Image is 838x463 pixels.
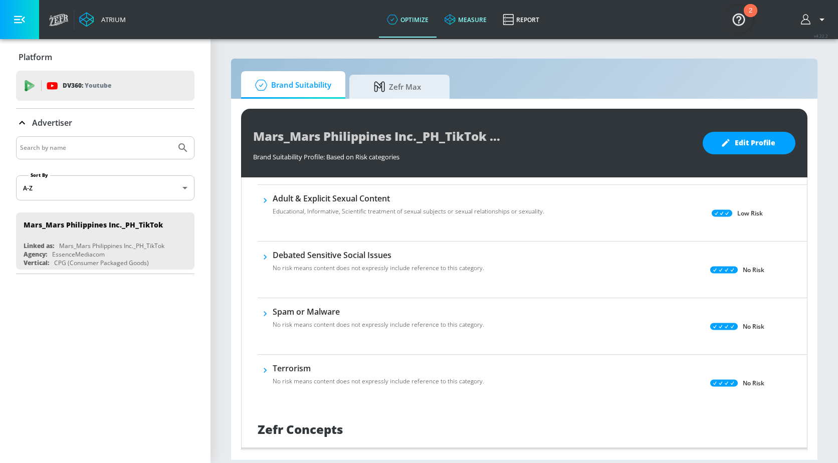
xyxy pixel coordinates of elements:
div: Mars_Mars Philippines Inc._PH_TikTok [59,242,164,250]
div: DV360: Youtube [16,71,194,101]
h6: Terrorism [273,363,484,374]
div: CPG (Consumer Packaged Goods) [54,259,149,267]
a: optimize [379,2,437,38]
label: Sort By [29,172,50,178]
div: Mars_Mars Philippines Inc._PH_TikTokLinked as:Mars_Mars Philippines Inc._PH_TikTokAgency:EssenceM... [16,212,194,270]
button: Open Resource Center, 2 new notifications [725,5,753,33]
div: EssenceMediacom [52,250,105,259]
div: Debated Sensitive Social IssuesNo risk means content does not expressly include reference to this... [273,250,484,279]
p: DV360: [63,80,111,91]
div: Brand Suitability Profile: Based on Risk categories [253,147,693,161]
input: Search by name [20,141,172,154]
p: No Risk [743,378,764,388]
p: No risk means content does not expressly include reference to this category. [273,320,484,329]
a: Atrium [79,12,126,27]
div: Vertical: [24,259,49,267]
p: Low Risk [737,208,763,218]
p: Advertiser [32,117,72,128]
p: Youtube [85,80,111,91]
a: measure [437,2,495,38]
h1: Zefr Concepts [258,421,343,437]
h6: Adult & Explicit Sexual Content [273,193,544,204]
div: Platform [16,43,194,71]
div: Adult & Explicit Sexual ContentEducational, Informative, Scientific treatment of sexual subjects ... [273,193,544,222]
div: Advertiser [16,109,194,137]
span: Brand Suitability [251,73,331,97]
span: Edit Profile [723,137,775,149]
div: A-Z [16,175,194,200]
h6: Debated Sensitive Social Issues [273,250,484,261]
div: Agency: [24,250,47,259]
a: Report [495,2,547,38]
span: Zefr Max [359,75,436,99]
div: Mars_Mars Philippines Inc._PH_TikTok [24,220,163,229]
p: No Risk [743,321,764,332]
div: Advertiser [16,136,194,274]
div: 2 [749,11,752,24]
p: Educational, Informative, Scientific treatment of sexual subjects or sexual relationships or sexu... [273,207,544,216]
div: TerrorismNo risk means content does not expressly include reference to this category. [273,363,484,392]
p: Platform [19,52,52,63]
p: No Risk [743,265,764,275]
div: Atrium [97,15,126,24]
p: No risk means content does not expressly include reference to this category. [273,377,484,386]
p: No risk means content does not expressly include reference to this category. [273,264,484,273]
div: Spam or MalwareNo risk means content does not expressly include reference to this category. [273,306,484,335]
div: Linked as: [24,242,54,250]
h6: Spam or Malware [273,306,484,317]
button: Edit Profile [703,132,795,154]
span: v 4.22.2 [814,33,828,39]
nav: list of Advertiser [16,208,194,274]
